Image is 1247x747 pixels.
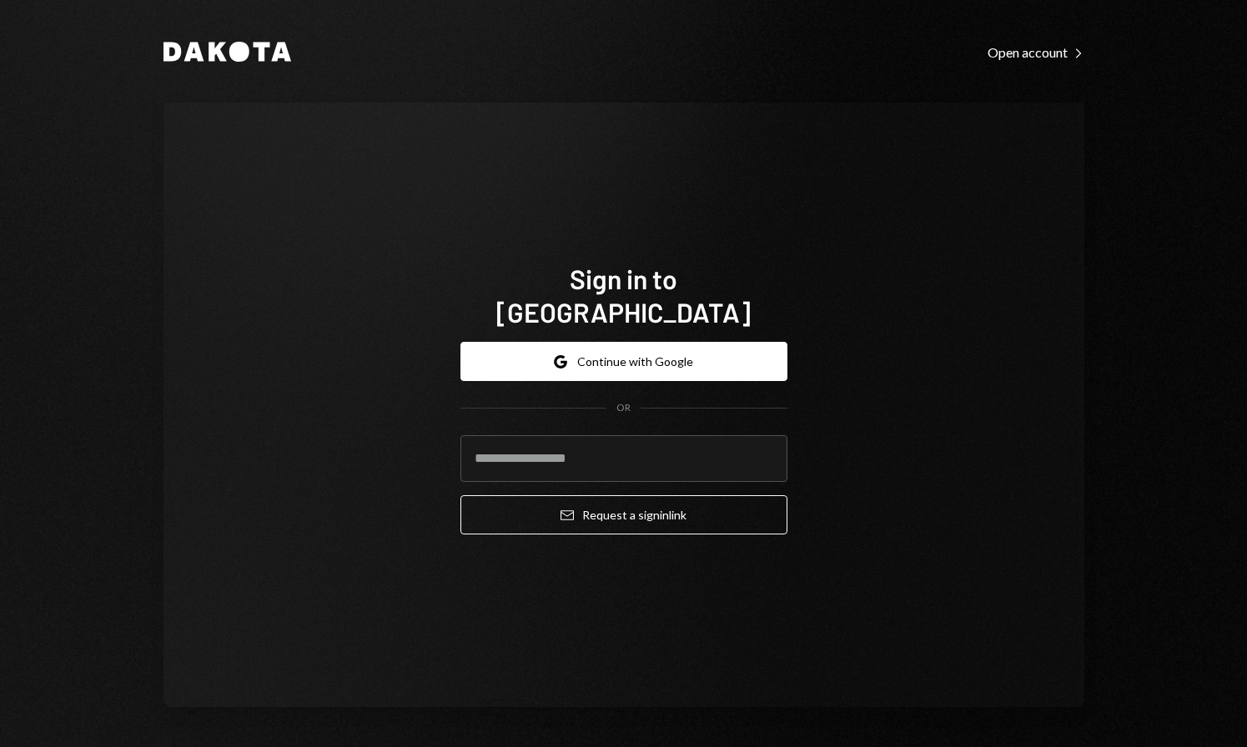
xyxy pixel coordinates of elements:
[460,342,787,381] button: Continue with Google
[988,43,1084,61] a: Open account
[460,495,787,534] button: Request a signinlink
[616,401,631,415] div: OR
[460,262,787,328] h1: Sign in to [GEOGRAPHIC_DATA]
[988,44,1084,61] div: Open account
